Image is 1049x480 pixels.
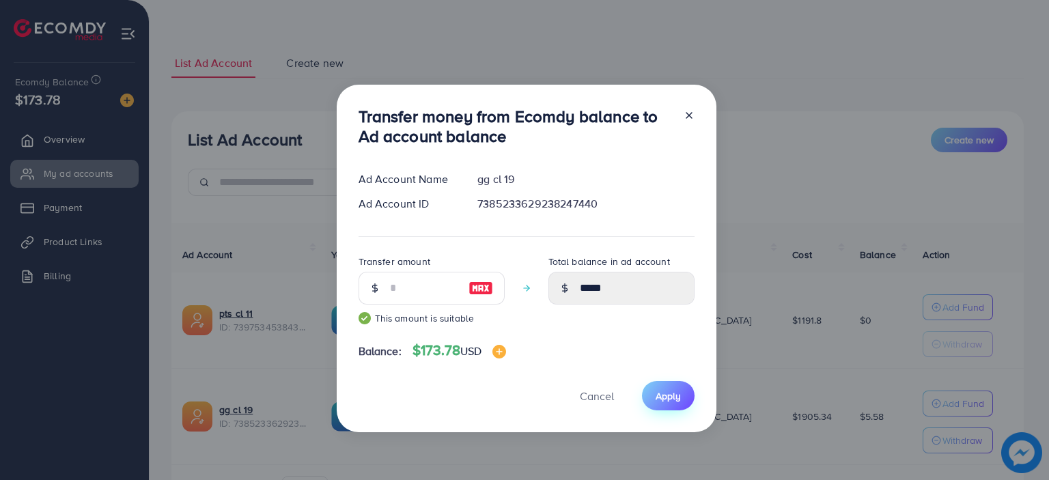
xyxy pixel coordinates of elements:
div: 7385233629238247440 [466,196,705,212]
button: Apply [642,381,695,410]
span: Cancel [580,389,614,404]
img: guide [359,312,371,324]
div: gg cl 19 [466,171,705,187]
span: Balance: [359,343,402,359]
div: Ad Account Name [348,171,467,187]
label: Transfer amount [359,255,430,268]
button: Cancel [563,381,631,410]
img: image [468,280,493,296]
h4: $173.78 [412,342,507,359]
div: Ad Account ID [348,196,467,212]
span: Apply [656,389,681,403]
h3: Transfer money from Ecomdy balance to Ad account balance [359,107,673,146]
label: Total balance in ad account [548,255,670,268]
img: image [492,345,506,358]
small: This amount is suitable [359,311,505,325]
span: USD [460,343,481,358]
